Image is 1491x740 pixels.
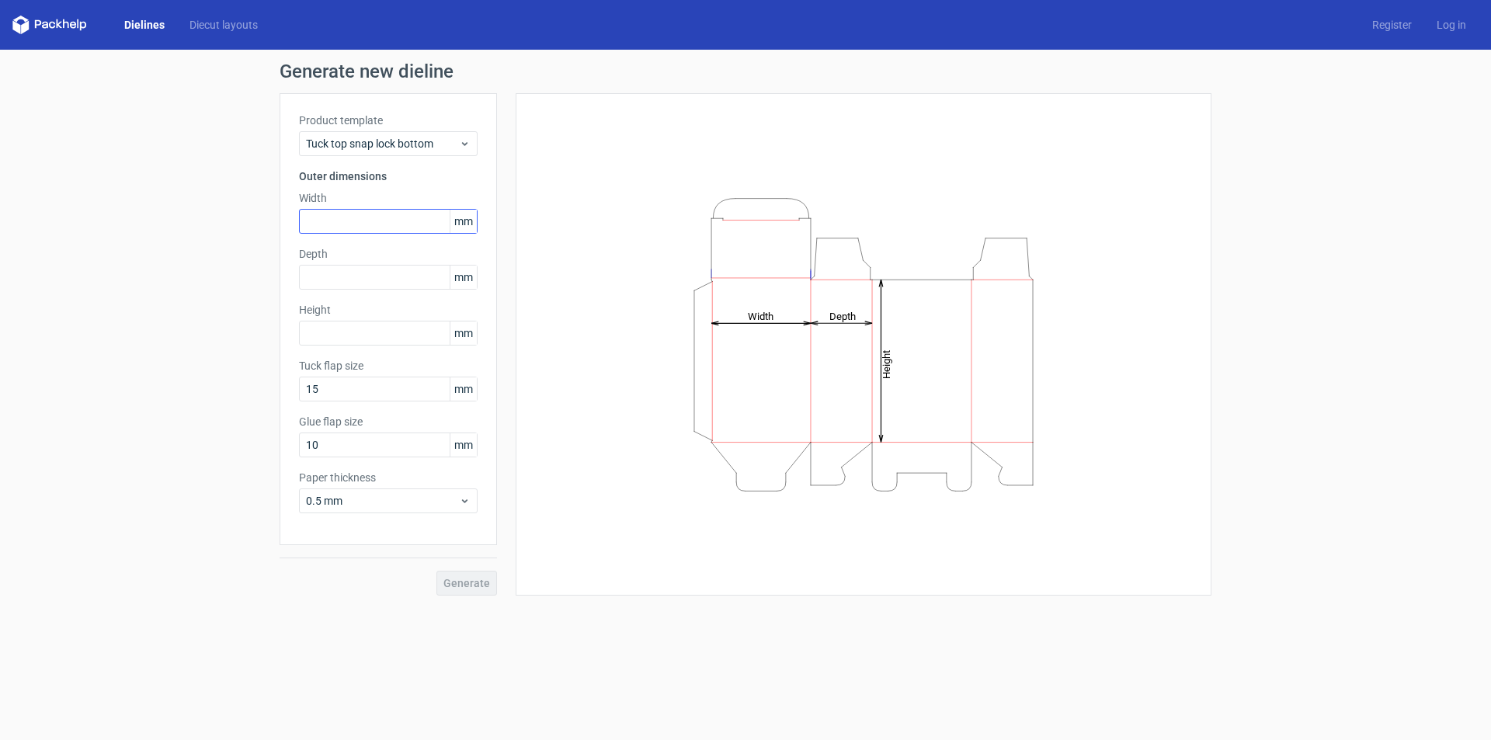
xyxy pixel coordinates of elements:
label: Glue flap size [299,414,478,429]
tspan: Height [881,349,892,378]
span: mm [450,210,477,233]
label: Height [299,302,478,318]
a: Log in [1424,17,1479,33]
span: mm [450,266,477,289]
label: Product template [299,113,478,128]
span: mm [450,321,477,345]
a: Diecut layouts [177,17,270,33]
label: Paper thickness [299,470,478,485]
a: Dielines [112,17,177,33]
span: mm [450,377,477,401]
span: 0.5 mm [306,493,459,509]
tspan: Width [748,310,773,321]
a: Register [1360,17,1424,33]
span: mm [450,433,477,457]
h1: Generate new dieline [280,62,1211,81]
h3: Outer dimensions [299,168,478,184]
label: Tuck flap size [299,358,478,373]
label: Depth [299,246,478,262]
tspan: Depth [829,310,856,321]
label: Width [299,190,478,206]
span: Tuck top snap lock bottom [306,136,459,151]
